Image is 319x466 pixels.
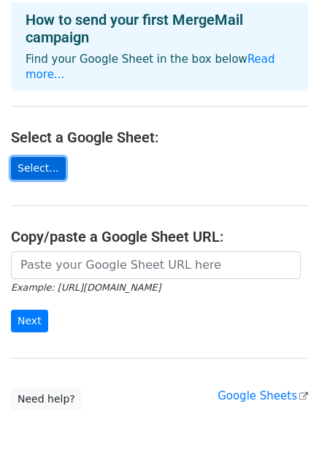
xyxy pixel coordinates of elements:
[11,310,48,332] input: Next
[11,228,308,245] h4: Copy/paste a Google Sheet URL:
[246,396,319,466] div: Widget chat
[11,157,66,180] a: Select...
[218,389,308,402] a: Google Sheets
[11,251,301,279] input: Paste your Google Sheet URL here
[26,52,293,83] p: Find your Google Sheet in the box below
[11,129,308,146] h4: Select a Google Sheet:
[11,282,161,293] small: Example: [URL][DOMAIN_NAME]
[26,53,275,81] a: Read more...
[26,11,293,46] h4: How to send your first MergeMail campaign
[246,396,319,466] iframe: Chat Widget
[11,388,82,410] a: Need help?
